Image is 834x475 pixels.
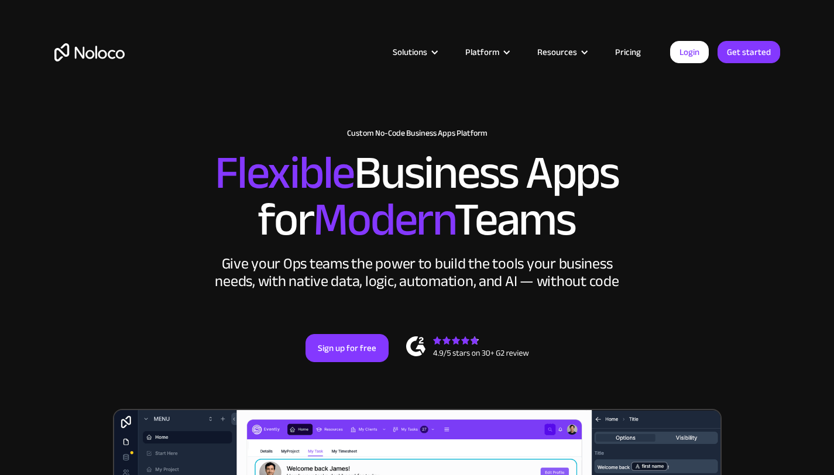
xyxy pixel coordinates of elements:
span: Modern [313,176,454,263]
div: Platform [465,44,499,60]
span: Flexible [215,129,354,216]
a: Pricing [600,44,655,60]
div: Solutions [393,44,427,60]
div: Solutions [378,44,451,60]
div: Platform [451,44,523,60]
a: home [54,43,125,61]
a: Login [670,41,709,63]
div: Resources [537,44,577,60]
div: Resources [523,44,600,60]
h2: Business Apps for Teams [54,150,780,243]
div: Give your Ops teams the power to build the tools your business needs, with native data, logic, au... [212,255,622,290]
a: Get started [718,41,780,63]
a: Sign up for free [306,334,389,362]
h1: Custom No-Code Business Apps Platform [54,129,780,138]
